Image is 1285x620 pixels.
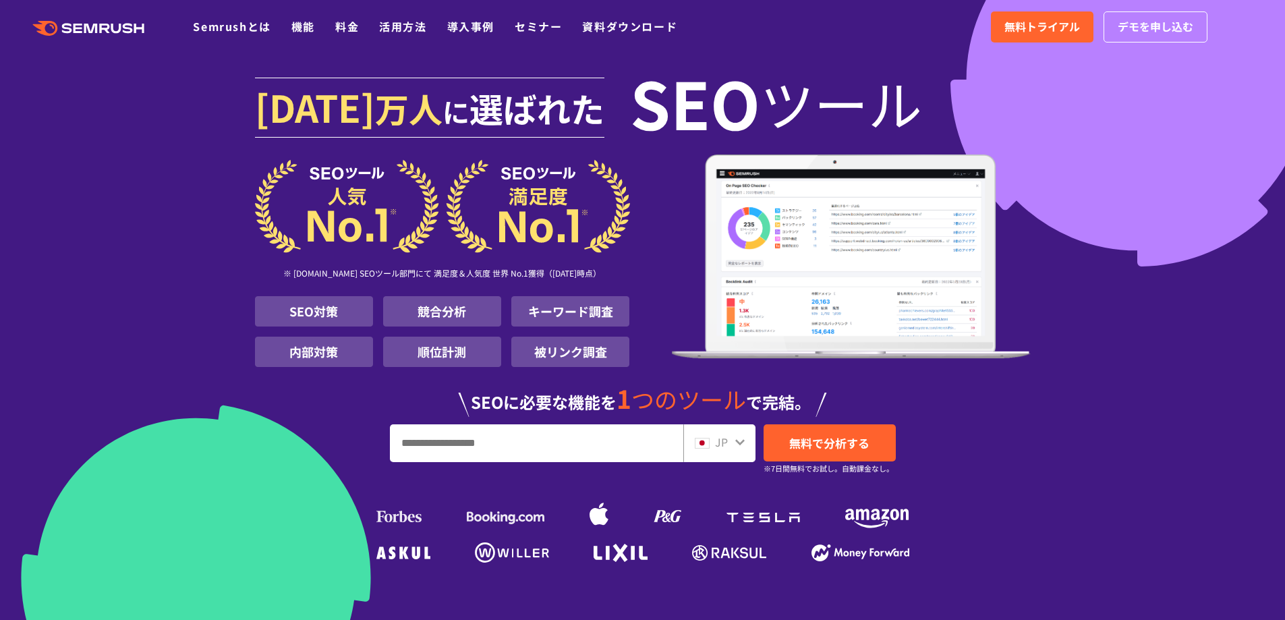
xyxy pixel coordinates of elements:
li: SEO対策 [255,296,373,327]
div: SEOに必要な機能を [255,372,1031,417]
input: URL、キーワードを入力してください [391,425,683,461]
span: ツール [760,76,922,130]
span: デモを申し込む [1118,18,1193,36]
a: 無料トライアル [991,11,1093,43]
li: 競合分析 [383,296,501,327]
span: 万人 [375,84,442,132]
span: に [442,92,469,131]
div: ※ [DOMAIN_NAME] SEOツール部門にて 満足度＆人気度 世界 No.1獲得（[DATE]時点） [255,253,630,296]
li: 被リンク調査 [511,337,629,367]
li: 順位計測 [383,337,501,367]
a: 無料で分析する [764,424,896,461]
span: 選ばれた [469,84,604,132]
a: 導入事例 [447,18,494,34]
li: 内部対策 [255,337,373,367]
span: [DATE] [255,80,375,134]
span: 1 [617,380,631,416]
a: 資料ダウンロード [582,18,677,34]
span: 無料トライアル [1004,18,1080,36]
span: 無料で分析する [789,434,869,451]
small: ※7日間無料でお試し。自動課金なし。 [764,462,894,475]
a: 機能 [291,18,315,34]
span: JP [715,434,728,450]
li: キーワード調査 [511,296,629,327]
a: 活用方法 [379,18,426,34]
span: で完結。 [746,390,811,414]
a: Semrushとは [193,18,270,34]
a: セミナー [515,18,562,34]
a: 料金 [335,18,359,34]
span: SEO [630,76,760,130]
a: デモを申し込む [1104,11,1207,43]
span: つのツール [631,383,746,416]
